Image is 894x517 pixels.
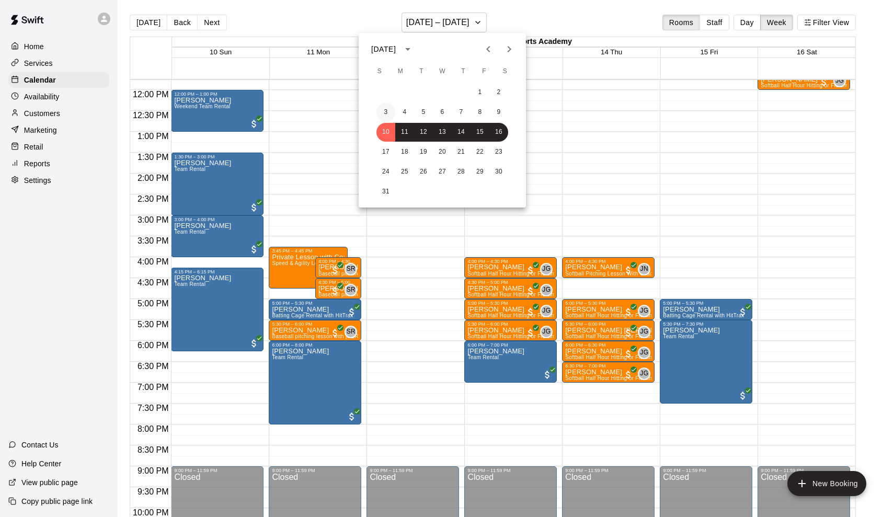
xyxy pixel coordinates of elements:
[454,61,473,82] span: Thursday
[414,143,433,162] button: 19
[471,103,489,122] button: 8
[412,61,431,82] span: Tuesday
[478,39,499,60] button: Previous month
[452,163,471,181] button: 28
[395,103,414,122] button: 4
[414,163,433,181] button: 26
[471,143,489,162] button: 22
[433,163,452,181] button: 27
[489,83,508,102] button: 2
[489,143,508,162] button: 23
[371,44,396,55] div: [DATE]
[395,123,414,142] button: 11
[471,83,489,102] button: 1
[433,103,452,122] button: 6
[471,123,489,142] button: 15
[433,143,452,162] button: 20
[376,143,395,162] button: 17
[489,123,508,142] button: 16
[452,143,471,162] button: 21
[433,123,452,142] button: 13
[471,163,489,181] button: 29
[499,39,520,60] button: Next month
[376,103,395,122] button: 3
[452,123,471,142] button: 14
[475,61,494,82] span: Friday
[391,61,410,82] span: Monday
[496,61,514,82] span: Saturday
[370,61,389,82] span: Sunday
[376,123,395,142] button: 10
[399,40,417,58] button: calendar view is open, switch to year view
[395,163,414,181] button: 25
[414,123,433,142] button: 12
[414,103,433,122] button: 5
[489,103,508,122] button: 9
[489,163,508,181] button: 30
[376,163,395,181] button: 24
[395,143,414,162] button: 18
[376,182,395,201] button: 31
[433,61,452,82] span: Wednesday
[452,103,471,122] button: 7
